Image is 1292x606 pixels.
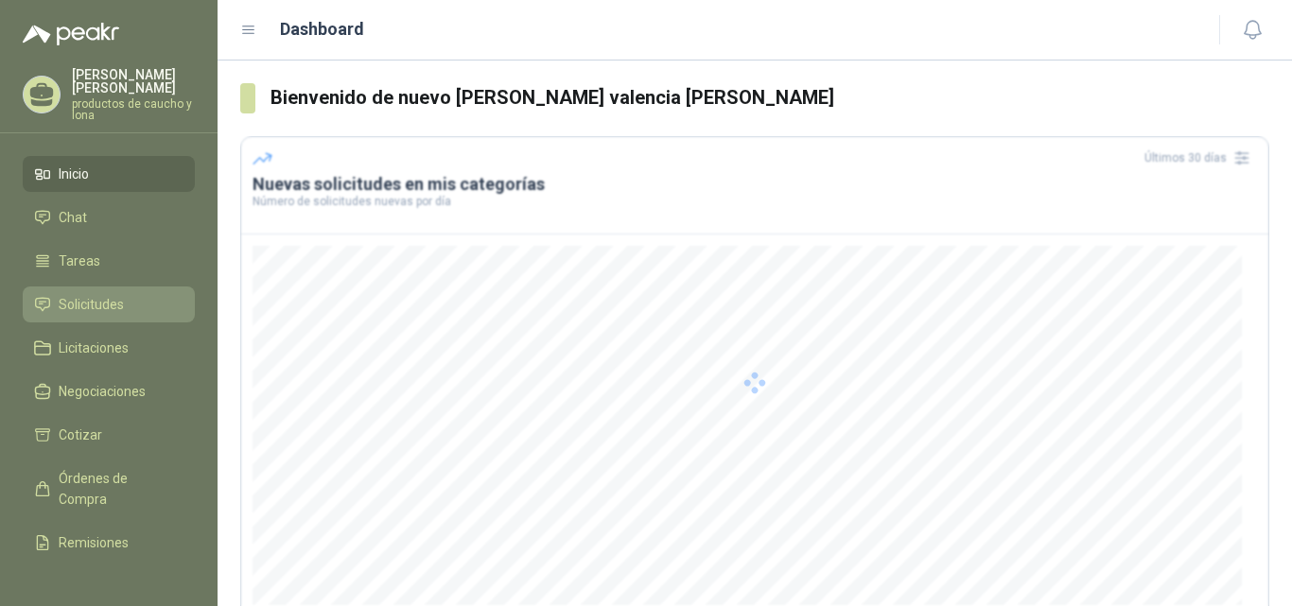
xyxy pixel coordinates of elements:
span: Cotizar [59,424,102,445]
a: Tareas [23,243,195,279]
span: Chat [59,207,87,228]
a: Solicitudes [23,286,195,322]
a: Cotizar [23,417,195,453]
a: Licitaciones [23,330,195,366]
a: Chat [23,199,195,235]
h1: Dashboard [280,16,364,43]
span: Solicitudes [59,294,124,315]
a: Órdenes de Compra [23,460,195,517]
a: Remisiones [23,525,195,561]
p: productos de caucho y lona [72,98,195,121]
a: Inicio [23,156,195,192]
a: Negociaciones [23,373,195,409]
p: [PERSON_NAME] [PERSON_NAME] [72,68,195,95]
span: Licitaciones [59,338,129,358]
img: Logo peakr [23,23,119,45]
span: Órdenes de Compra [59,468,177,510]
span: Tareas [59,251,100,271]
span: Remisiones [59,532,129,553]
span: Negociaciones [59,381,146,402]
h3: Bienvenido de nuevo [PERSON_NAME] valencia [PERSON_NAME] [271,83,1269,113]
span: Inicio [59,164,89,184]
